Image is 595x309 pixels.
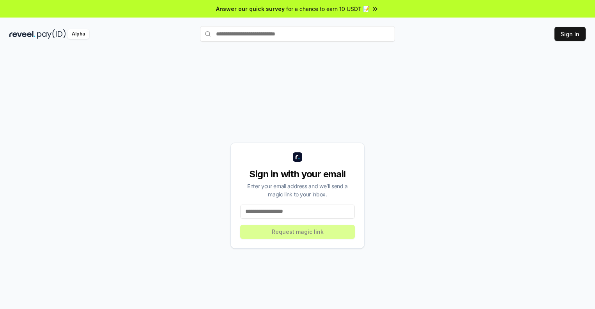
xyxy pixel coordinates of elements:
[37,29,66,39] img: pay_id
[293,152,302,162] img: logo_small
[240,168,355,180] div: Sign in with your email
[554,27,586,41] button: Sign In
[9,29,35,39] img: reveel_dark
[286,5,370,13] span: for a chance to earn 10 USDT 📝
[67,29,89,39] div: Alpha
[240,182,355,198] div: Enter your email address and we’ll send a magic link to your inbox.
[216,5,285,13] span: Answer our quick survey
